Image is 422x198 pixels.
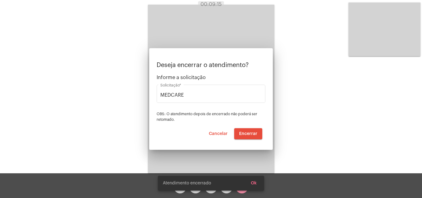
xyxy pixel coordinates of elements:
[157,75,265,80] span: Informe a solicitação
[157,112,257,121] span: OBS: O atendimento depois de encerrado não poderá ser retomado.
[251,181,257,185] span: Ok
[234,128,262,139] button: Encerrar
[157,62,265,69] p: Deseja encerrar o atendimento?
[209,132,228,136] span: Cancelar
[160,92,262,98] input: Buscar solicitação
[163,180,211,186] span: Atendimento encerrado
[200,2,222,7] span: 00:09:15
[239,132,257,136] span: Encerrar
[204,128,233,139] button: Cancelar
